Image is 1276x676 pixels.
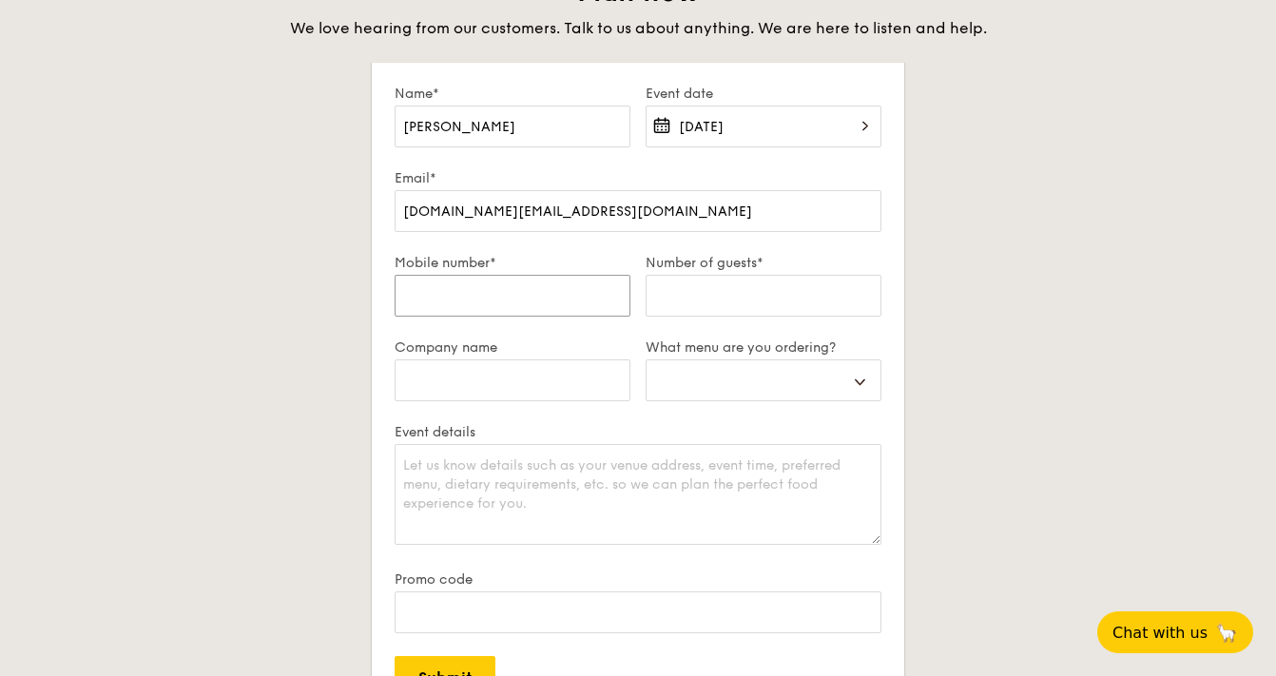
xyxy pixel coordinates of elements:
[290,19,987,37] span: We love hearing from our customers. Talk to us about anything. We are here to listen and help.
[646,255,881,271] label: Number of guests*
[1097,611,1253,653] button: Chat with us🦙
[1215,622,1238,644] span: 🦙
[395,86,630,102] label: Name*
[1112,624,1208,642] span: Chat with us
[395,444,881,545] textarea: Let us know details such as your venue address, event time, preferred menu, dietary requirements,...
[395,424,881,440] label: Event details
[646,339,881,356] label: What menu are you ordering?
[395,571,881,588] label: Promo code
[395,255,630,271] label: Mobile number*
[395,170,881,186] label: Email*
[646,86,881,102] label: Event date
[395,339,630,356] label: Company name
